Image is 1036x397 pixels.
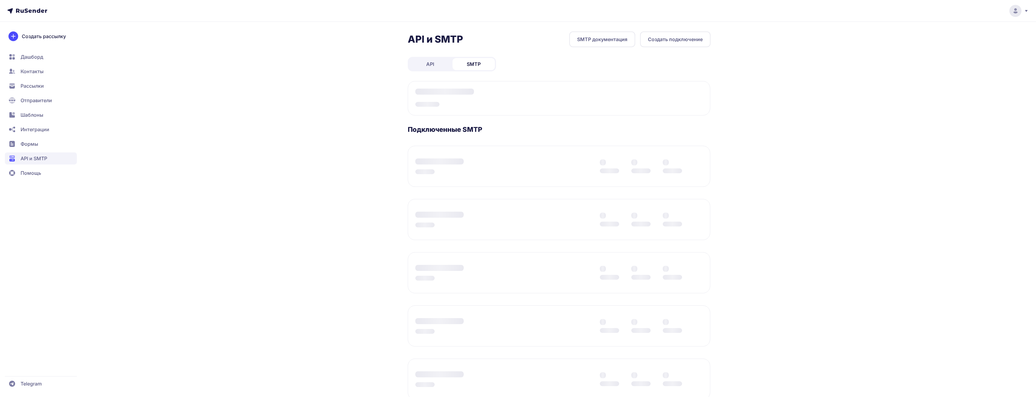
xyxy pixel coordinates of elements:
[467,60,481,68] span: SMTP
[21,82,44,89] span: Рассылки
[453,58,495,70] a: SMTP
[21,111,43,119] span: Шаблоны
[21,169,41,177] span: Помощь
[21,140,38,148] span: Формы
[409,58,451,70] a: API
[408,33,463,45] h2: API и SMTP
[426,60,434,68] span: API
[640,31,711,47] button: Создать подключение
[22,33,66,40] span: Создать рассылку
[21,155,47,162] span: API и SMTP
[21,97,52,104] span: Отправители
[21,68,44,75] span: Контакты
[569,31,635,47] a: SMTP документация
[21,53,43,60] span: Дашборд
[408,125,711,134] h3: Подключенные SMTP
[21,126,49,133] span: Интеграции
[21,380,42,387] span: Telegram
[5,378,77,390] a: Telegram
